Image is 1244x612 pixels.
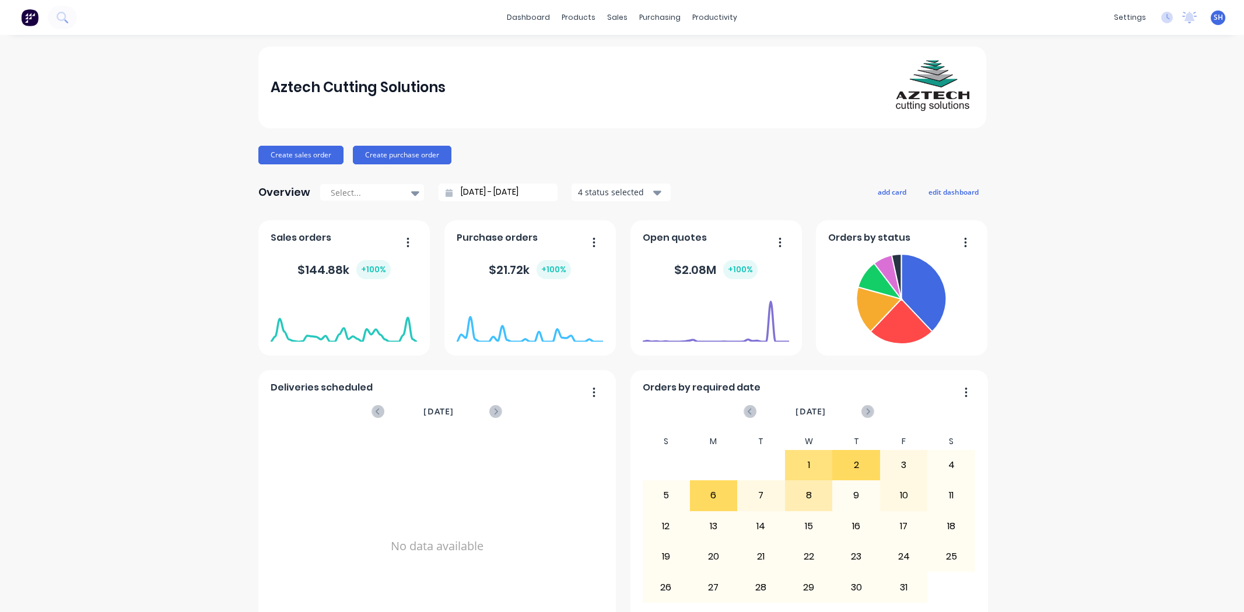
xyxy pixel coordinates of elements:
[738,481,784,510] div: 7
[833,572,879,602] div: 30
[691,481,737,510] div: 6
[643,542,689,571] div: 19
[881,572,927,602] div: 31
[578,186,651,198] div: 4 status selected
[833,512,879,541] div: 16
[738,542,784,571] div: 21
[297,260,391,279] div: $ 144.88k
[1108,9,1152,26] div: settings
[832,433,880,450] div: T
[881,512,927,541] div: 17
[881,542,927,571] div: 24
[928,542,975,571] div: 25
[786,481,832,510] div: 8
[691,512,737,541] div: 13
[690,433,738,450] div: M
[833,542,879,571] div: 23
[738,572,784,602] div: 28
[691,572,737,602] div: 27
[572,184,671,201] button: 4 status selected
[737,433,785,450] div: T
[601,9,633,26] div: sales
[643,572,689,602] div: 26
[356,260,391,279] div: + 100 %
[643,231,707,245] span: Open quotes
[21,9,38,26] img: Factory
[1214,12,1223,23] span: SH
[258,181,310,204] div: Overview
[928,451,975,480] div: 4
[457,231,538,245] span: Purchase orders
[785,433,833,450] div: W
[643,381,761,395] span: Orders by required date
[686,9,743,26] div: productivity
[880,433,928,450] div: F
[833,451,879,480] div: 2
[423,405,454,418] span: [DATE]
[927,433,975,450] div: S
[643,512,689,541] div: 12
[723,260,758,279] div: + 100 %
[796,405,826,418] span: [DATE]
[674,260,758,279] div: $ 2.08M
[786,451,832,480] div: 1
[643,481,689,510] div: 5
[489,260,571,279] div: $ 21.72k
[738,512,784,541] div: 14
[892,47,973,128] img: Aztech Cutting Solutions
[921,184,986,199] button: edit dashboard
[928,481,975,510] div: 11
[353,146,451,164] button: Create purchase order
[881,481,927,510] div: 10
[271,231,331,245] span: Sales orders
[786,512,832,541] div: 15
[556,9,601,26] div: products
[881,451,927,480] div: 3
[870,184,914,199] button: add card
[786,572,832,602] div: 29
[271,76,446,99] div: Aztech Cutting Solutions
[786,542,832,571] div: 22
[537,260,571,279] div: + 100 %
[833,481,879,510] div: 9
[642,433,690,450] div: S
[501,9,556,26] a: dashboard
[691,542,737,571] div: 20
[828,231,910,245] span: Orders by status
[258,146,344,164] button: Create sales order
[928,512,975,541] div: 18
[633,9,686,26] div: purchasing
